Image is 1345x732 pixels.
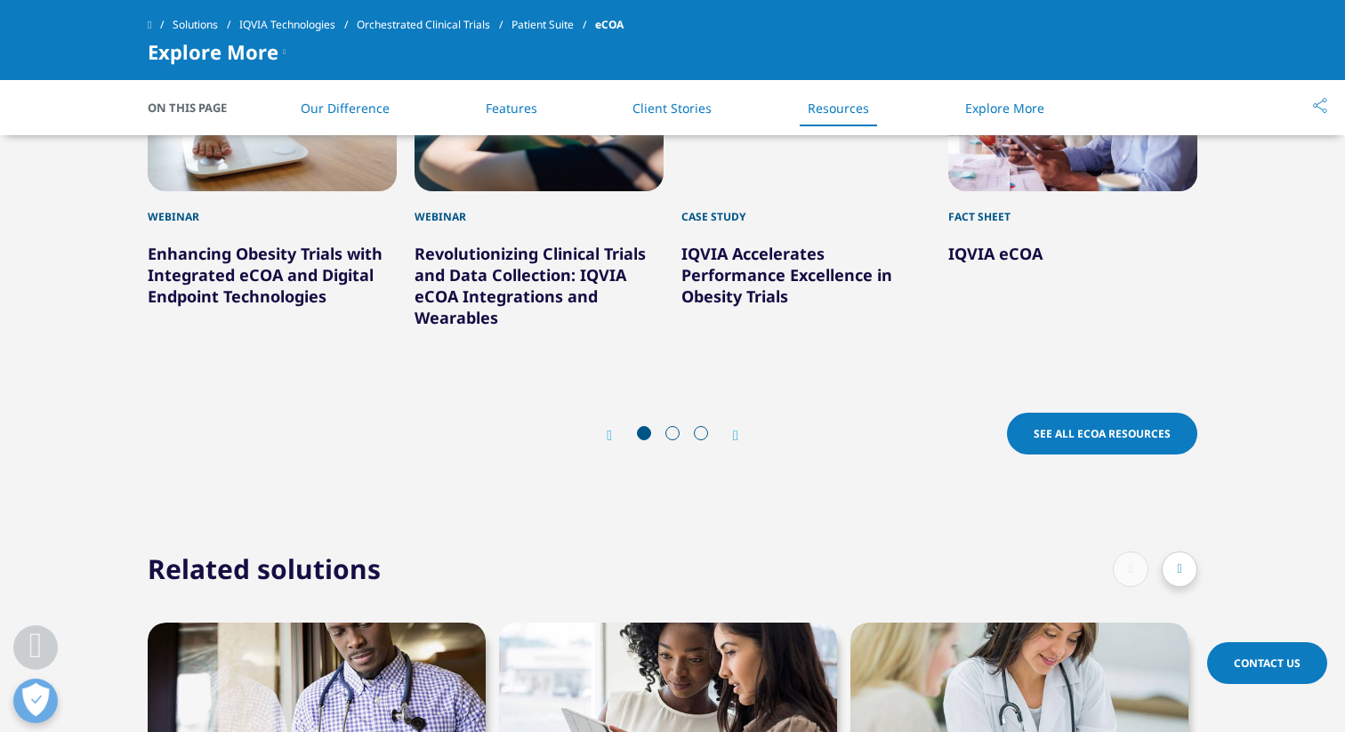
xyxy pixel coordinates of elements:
a: Revolutionizing Clinical Trials and Data Collection: IQVIA eCOA Integrations and Wearables [415,243,646,328]
div: Webinar [415,191,664,225]
a: Enhancing Obesity Trials with Integrated eCOA and Digital Endpoint Technologies [148,243,383,307]
span: Explore More [148,41,278,62]
a: Patient Suite [511,9,595,41]
a: IQVIA eCOA [948,243,1043,264]
div: Fact Sheet [948,191,1197,225]
div: Webinar [148,191,397,225]
div: 1 / 12 [148,29,397,346]
div: Case Study [681,191,930,225]
span: Contact Us [1234,656,1301,671]
div: Next slide [715,427,738,444]
a: Contact Us [1207,642,1327,684]
span: eCOA [595,9,624,41]
div: Previous slide [607,427,630,444]
a: Solutions [173,9,239,41]
span: On This Page [148,99,246,117]
a: See all ecoa resources [1007,413,1197,454]
a: Orchestrated Clinical Trials [357,9,511,41]
a: Features [486,100,537,117]
h2: Related solutions [148,551,381,587]
a: Client Stories [632,100,712,117]
div: 2 / 12 [415,29,664,346]
div: 4 / 12 [948,29,1197,346]
a: IQVIA Accelerates Performance Excellence in Obesity Trials [681,243,892,307]
button: Open Preferences [13,679,58,723]
a: Our Difference [301,100,390,117]
a: IQVIA Technologies [239,9,357,41]
div: 3 / 12 [681,29,930,346]
a: Resources [808,100,869,117]
span: See all ecoa resources [1034,426,1171,441]
a: Explore More [965,100,1044,117]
